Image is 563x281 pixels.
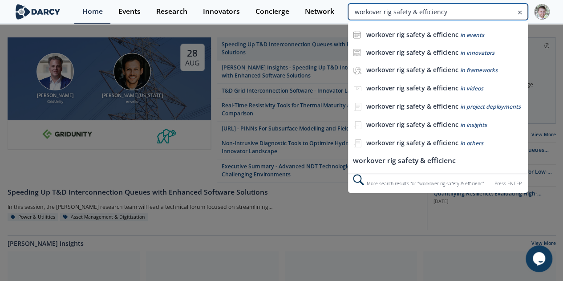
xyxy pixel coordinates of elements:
div: Network [305,8,334,15]
b: workover rig safety & efficienc [366,138,458,147]
div: Press ENTER [494,179,522,188]
b: workover rig safety & efficienc [366,48,458,57]
img: logo-wide.svg [14,4,62,20]
b: workover rig safety & efficienc [366,102,458,110]
div: Concierge [255,8,289,15]
span: in innovators [460,49,494,57]
div: Research [156,8,187,15]
span: in frameworks [460,66,498,74]
span: in events [460,31,484,39]
div: Home [82,8,103,15]
b: workover rig safety & efficienc [366,84,458,92]
b: workover rig safety & efficienc [366,120,458,129]
span: in videos [460,85,483,92]
b: workover rig safety & efficienc [366,30,458,39]
b: workover rig safety & efficienc [366,65,458,74]
img: icon [353,49,361,57]
div: Innovators [203,8,240,15]
iframe: chat widget [526,245,554,272]
div: More search results for " workover rig safety & efficienc " [348,174,527,193]
input: Advanced Search [348,4,527,20]
span: in insights [460,121,487,129]
div: Events [118,8,141,15]
img: icon [353,31,361,39]
span: in project deployments [460,103,521,110]
span: in others [460,139,483,147]
img: Profile [534,4,550,20]
li: workover rig safety & efficienc [348,153,527,169]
